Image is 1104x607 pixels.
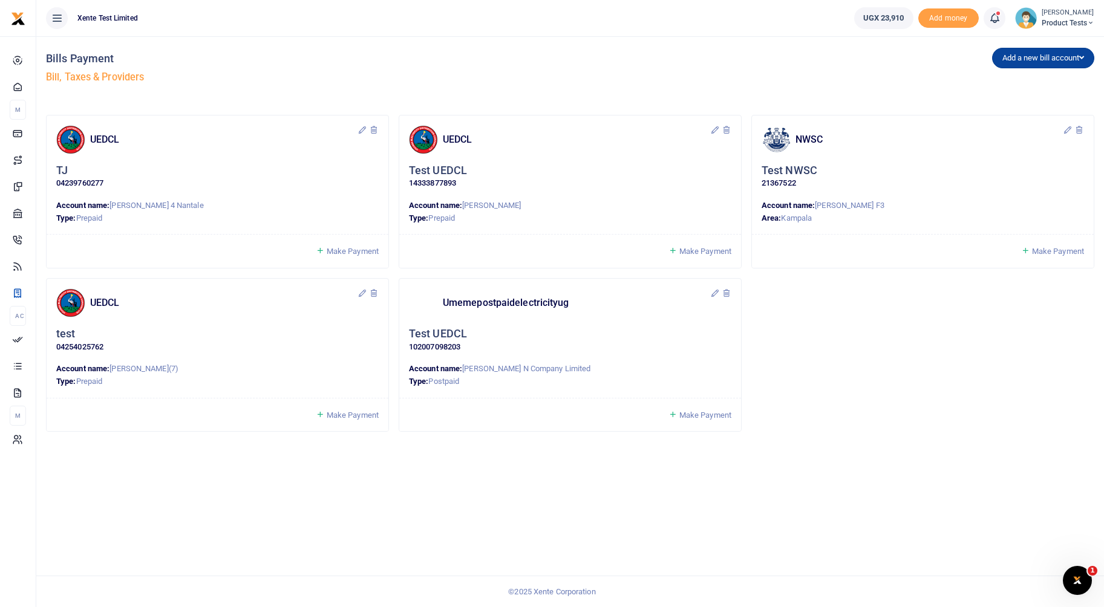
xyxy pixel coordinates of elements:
span: Postpaid [428,377,459,386]
h4: UEDCL [443,133,710,146]
h5: test [56,327,75,341]
span: [PERSON_NAME] 4 Nantale [109,201,203,210]
span: Add money [918,8,979,28]
li: M [10,406,26,426]
h4: Bills Payment [46,52,566,65]
a: Make Payment [1021,244,1084,258]
img: logo-small [11,11,25,26]
small: [PERSON_NAME] [1042,8,1094,18]
h4: NWSC [795,133,1063,146]
span: Make Payment [679,247,731,256]
div: Click to update [56,164,379,190]
span: Prepaid [428,213,455,222]
strong: Type: [409,377,429,386]
div: Click to update [762,164,1084,190]
p: 04239760277 [56,177,379,190]
strong: Type: [56,213,76,222]
strong: Type: [409,213,429,222]
a: UGX 23,910 [854,7,913,29]
span: Make Payment [1032,247,1084,256]
a: Make Payment [668,408,731,422]
a: Make Payment [316,408,379,422]
strong: Account name: [409,201,462,210]
strong: Account name: [409,364,462,373]
h5: TJ [56,164,68,178]
span: [PERSON_NAME] F3 [815,201,884,210]
span: [PERSON_NAME] N Company Limited [462,364,590,373]
h5: Test UEDCL [409,327,467,341]
li: Toup your wallet [918,8,979,28]
strong: Area: [762,213,782,222]
iframe: Intercom live chat [1063,566,1092,595]
a: Make Payment [316,244,379,258]
div: Click to update [409,164,731,190]
h4: UEDCL [90,133,358,146]
li: Ac [10,306,26,326]
div: Click to update [409,327,731,353]
strong: Type: [56,377,76,386]
p: 21367522 [762,177,1084,190]
button: Add a new bill account [992,48,1094,68]
span: UGX 23,910 [863,12,904,24]
li: M [10,100,26,120]
span: Prepaid [76,213,103,222]
a: profile-user [PERSON_NAME] Product Tests [1015,7,1094,29]
strong: Account name: [56,201,109,210]
strong: Account name: [762,201,815,210]
h5: Bill, Taxes & Providers [46,71,566,83]
h4: UEDCL [90,296,358,310]
span: 1 [1088,566,1097,576]
span: Make Payment [327,247,379,256]
span: Make Payment [327,411,379,420]
span: Kampala [781,213,812,222]
p: 04254025762 [56,341,379,354]
a: logo-small logo-large logo-large [11,13,25,22]
span: Xente Test Limited [73,13,143,24]
strong: Account name: [56,364,109,373]
p: 102007098203 [409,341,731,354]
a: Make Payment [668,244,731,258]
span: Prepaid [76,377,103,386]
span: [PERSON_NAME](7) [109,364,178,373]
h4: Umemepostpaidelectricityug [443,296,710,310]
span: Make Payment [679,411,731,420]
p: 14333877893 [409,177,731,190]
span: Product Tests [1042,18,1094,28]
img: profile-user [1015,7,1037,29]
a: Add money [918,13,979,22]
span: [PERSON_NAME] [462,201,521,210]
div: Click to update [56,327,379,353]
h5: Test UEDCL [409,164,467,178]
h5: Test NWSC [762,164,817,178]
li: Wallet ballance [849,7,918,29]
